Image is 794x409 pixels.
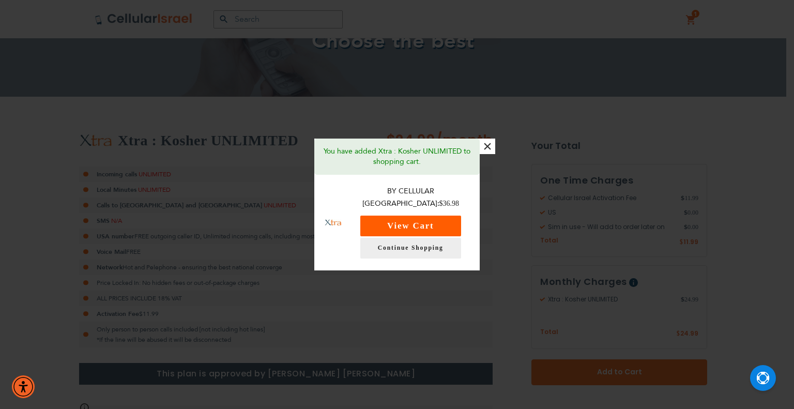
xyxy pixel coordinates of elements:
[360,216,461,236] button: View Cart
[480,139,495,154] button: ×
[439,200,460,207] span: $36.98
[352,185,470,210] p: By Cellular [GEOGRAPHIC_DATA]:
[360,238,461,259] a: Continue Shopping
[12,375,35,398] div: Accessibility Menu
[322,146,472,167] p: You have added Xtra : Kosher UNLIMITED to shopping cart.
